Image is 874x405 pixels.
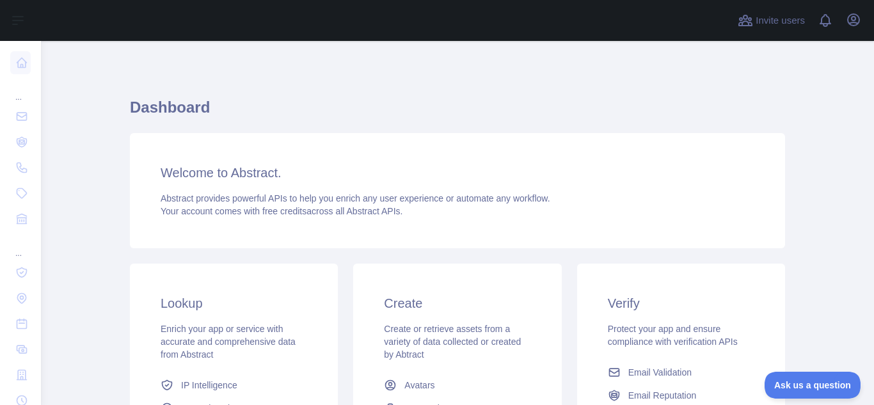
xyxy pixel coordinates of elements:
[384,294,530,312] h3: Create
[10,233,31,258] div: ...
[735,10,807,31] button: Invite users
[765,372,861,399] iframe: Toggle Customer Support
[161,206,402,216] span: Your account comes with across all Abstract APIs.
[608,294,754,312] h3: Verify
[130,97,785,128] h1: Dashboard
[181,379,237,392] span: IP Intelligence
[161,193,550,203] span: Abstract provides powerful APIs to help you enrich any user experience or automate any workflow.
[10,77,31,102] div: ...
[262,206,306,216] span: free credits
[404,379,434,392] span: Avatars
[608,324,738,347] span: Protect your app and ensure compliance with verification APIs
[155,374,312,397] a: IP Intelligence
[628,366,692,379] span: Email Validation
[384,324,521,360] span: Create or retrieve assets from a variety of data collected or created by Abtract
[161,164,754,182] h3: Welcome to Abstract.
[756,13,805,28] span: Invite users
[379,374,536,397] a: Avatars
[628,389,697,402] span: Email Reputation
[603,361,759,384] a: Email Validation
[161,294,307,312] h3: Lookup
[161,324,296,360] span: Enrich your app or service with accurate and comprehensive data from Abstract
